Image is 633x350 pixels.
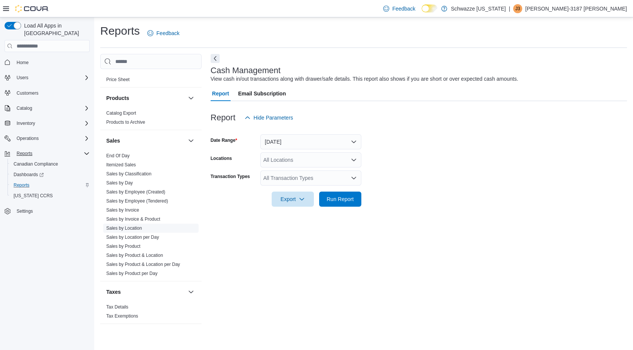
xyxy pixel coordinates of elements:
button: Inventory [14,119,38,128]
h1: Reports [100,23,140,38]
button: Operations [14,134,42,143]
button: [DATE] [260,134,361,149]
span: Users [17,75,28,81]
a: Sales by Product & Location [106,253,163,258]
img: Cova [15,5,49,12]
button: Operations [2,133,93,144]
a: Sales by Product per Day [106,271,157,276]
button: Catalog [14,104,35,113]
span: Home [17,60,29,66]
a: Settings [14,207,36,216]
button: Users [2,72,93,83]
nav: Complex example [5,54,90,236]
button: Sales [106,137,185,144]
div: View cash in/out transactions along with drawer/safe details. This report also shows if you are s... [211,75,518,83]
span: Customers [17,90,38,96]
button: Sales [187,136,196,145]
span: Sales by Product & Location [106,252,163,258]
button: Run Report [319,192,361,207]
a: Sales by Invoice [106,207,139,213]
div: Jerry-3187 Kilian [513,4,522,13]
a: Sales by Product & Location per Day [106,262,180,267]
p: | [509,4,510,13]
a: Sales by Day [106,180,133,186]
h3: Products [106,94,129,102]
a: [US_STATE] CCRS [11,191,56,200]
button: Customers [2,87,93,98]
span: Reports [11,181,90,190]
div: Pricing [100,75,202,87]
span: Sales by Location [106,225,142,231]
label: Transaction Types [211,173,250,180]
button: Next [211,54,220,63]
span: Reports [14,149,90,158]
button: Export [272,192,314,207]
a: Customers [14,89,41,98]
span: Inventory [17,120,35,126]
a: Itemized Sales [106,162,136,167]
span: Home [14,57,90,67]
span: Catalog [14,104,90,113]
a: Dashboards [8,169,93,180]
h3: Sales [106,137,120,144]
a: Catalog Export [106,111,136,116]
button: Reports [2,148,93,159]
span: Run Report [327,195,354,203]
a: Sales by Employee (Created) [106,189,165,195]
label: Date Range [211,137,237,143]
button: Catalog [2,103,93,114]
span: Itemized Sales [106,162,136,168]
h3: Cash Management [211,66,281,75]
span: J3 [515,4,520,13]
a: Sales by Classification [106,171,151,177]
a: Canadian Compliance [11,160,61,169]
button: Taxes [187,287,196,296]
button: Open list of options [351,157,357,163]
div: Taxes [100,302,202,324]
span: Price Sheet [106,77,130,83]
a: Feedback [144,26,182,41]
button: Products [187,94,196,103]
a: Sales by Invoice & Product [106,216,160,222]
span: Operations [14,134,90,143]
h3: Taxes [106,288,121,296]
span: Reports [14,182,29,188]
button: Home [2,57,93,68]
button: [US_STATE] CCRS [8,190,93,201]
a: Sales by Product [106,244,141,249]
span: Customers [14,88,90,98]
button: Products [106,94,185,102]
button: Hide Parameters [242,110,296,125]
span: Catalog [17,105,32,111]
span: Sales by Classification [106,171,151,177]
button: Reports [14,149,35,158]
a: Products to Archive [106,120,145,125]
a: Tax Details [106,304,128,310]
span: Canadian Compliance [11,160,90,169]
button: Taxes [106,288,185,296]
div: Sales [100,151,202,281]
button: Reports [8,180,93,190]
span: Dashboards [11,170,90,179]
label: Locations [211,155,232,161]
span: Hide Parameters [254,114,293,121]
a: Feedback [380,1,418,16]
span: [US_STATE] CCRS [14,193,53,199]
span: Sales by Product & Location per Day [106,261,180,267]
a: Sales by Location per Day [106,235,159,240]
button: Canadian Compliance [8,159,93,169]
span: Sales by Employee (Tendered) [106,198,168,204]
p: Schwazze [US_STATE] [451,4,506,13]
a: Home [14,58,32,67]
h3: Report [211,113,235,122]
span: Load All Apps in [GEOGRAPHIC_DATA] [21,22,90,37]
button: Settings [2,206,93,216]
span: Reports [17,150,32,157]
span: End Of Day [106,153,130,159]
span: Report [212,86,229,101]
